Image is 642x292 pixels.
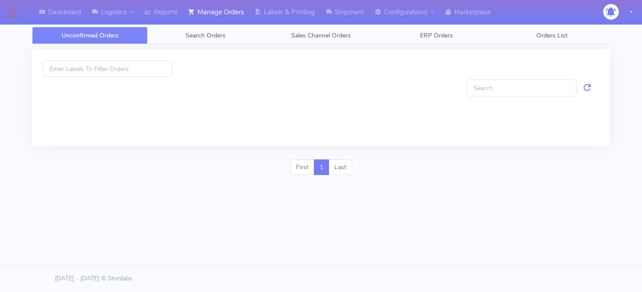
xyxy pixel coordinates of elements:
[536,31,568,40] span: Orders List
[62,31,119,40] span: Unconfirmed Orders
[32,27,610,44] ul: Tabs
[291,31,351,40] span: Sales Channel Orders
[420,31,453,40] span: ERP Orders
[185,31,226,40] span: Search Orders
[43,60,172,77] input: Enter Labels To Filter Orders
[314,159,329,175] a: 1
[467,79,576,96] input: Search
